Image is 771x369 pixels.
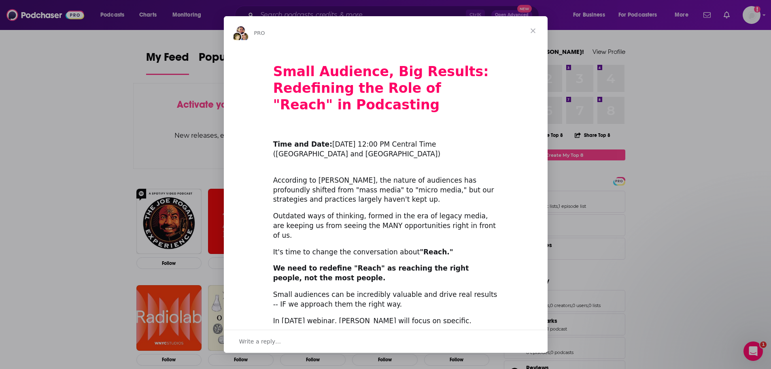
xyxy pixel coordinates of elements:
[224,330,548,353] div: Open conversation and reply
[518,16,548,45] span: Close
[232,32,242,42] img: Barbara avatar
[273,140,332,148] b: Time and Date:
[273,130,498,159] div: ​ [DATE] 12:00 PM Central Time ([GEOGRAPHIC_DATA] and [GEOGRAPHIC_DATA])
[239,32,249,42] img: Dave avatar
[420,248,453,256] b: "Reach."
[273,166,498,205] div: According to [PERSON_NAME], the nature of audiences has profoundly shifted from "mass media" to "...
[273,247,498,257] div: It's time to change the conversation about
[254,30,265,36] span: PRO
[273,211,498,240] div: Outdated ways of thinking, formed in the era of legacy media, are keeping us from seeing the MANY...
[236,26,246,35] img: Sydney avatar
[273,264,469,282] b: We need to redefine "Reach" as reaching the right people, not the most people.
[239,336,281,347] span: Write a reply…
[273,64,489,113] b: Small Audience, Big Results: Redefining the Role of "Reach" in Podcasting
[273,290,498,309] div: Small audiences can be incredibly valuable and drive real results -- IF we approach them the righ...
[273,316,498,336] div: In [DATE] webinar, [PERSON_NAME] will focus on specific, tactical aspects of making this new appr...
